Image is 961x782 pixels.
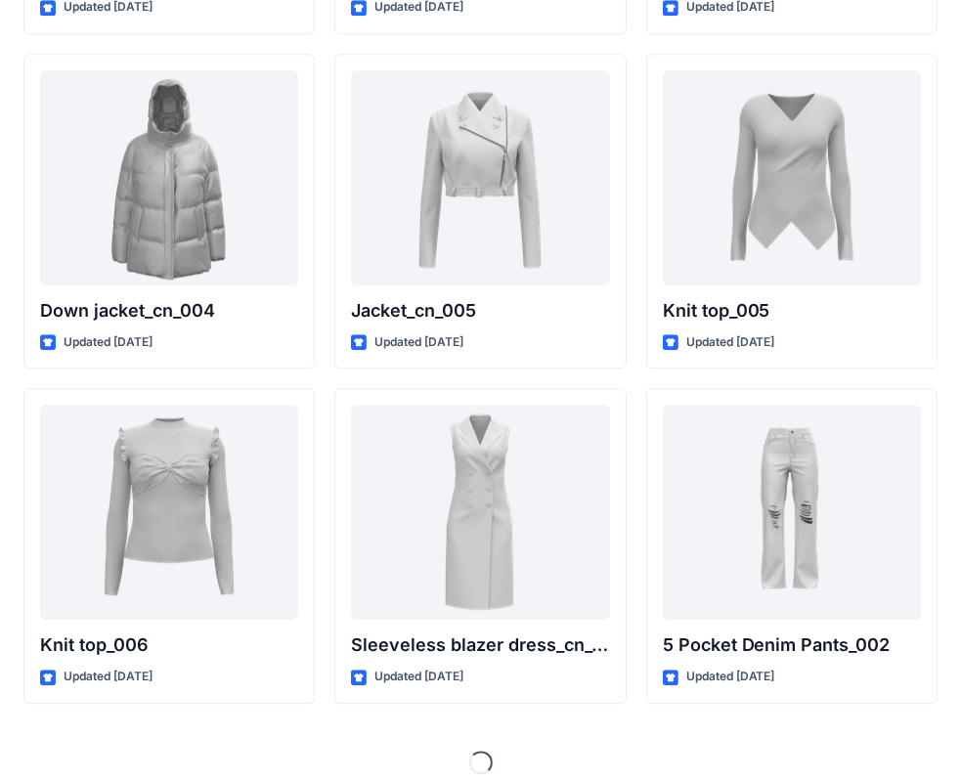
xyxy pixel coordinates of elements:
[64,332,153,353] p: Updated [DATE]
[374,667,463,687] p: Updated [DATE]
[40,405,298,620] a: Knit top_006
[351,297,609,325] p: Jacket_cn_005
[663,631,921,659] p: 5 Pocket Denim Pants_002
[374,332,463,353] p: Updated [DATE]
[663,297,921,325] p: Knit top_005
[663,405,921,620] a: 5 Pocket Denim Pants_002
[351,631,609,659] p: Sleeveless blazer dress_cn_001
[40,70,298,285] a: Down jacket_cn_004
[351,405,609,620] a: Sleeveless blazer dress_cn_001
[663,70,921,285] a: Knit top_005
[686,667,775,687] p: Updated [DATE]
[351,70,609,285] a: Jacket_cn_005
[40,631,298,659] p: Knit top_006
[40,297,298,325] p: Down jacket_cn_004
[64,667,153,687] p: Updated [DATE]
[686,332,775,353] p: Updated [DATE]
